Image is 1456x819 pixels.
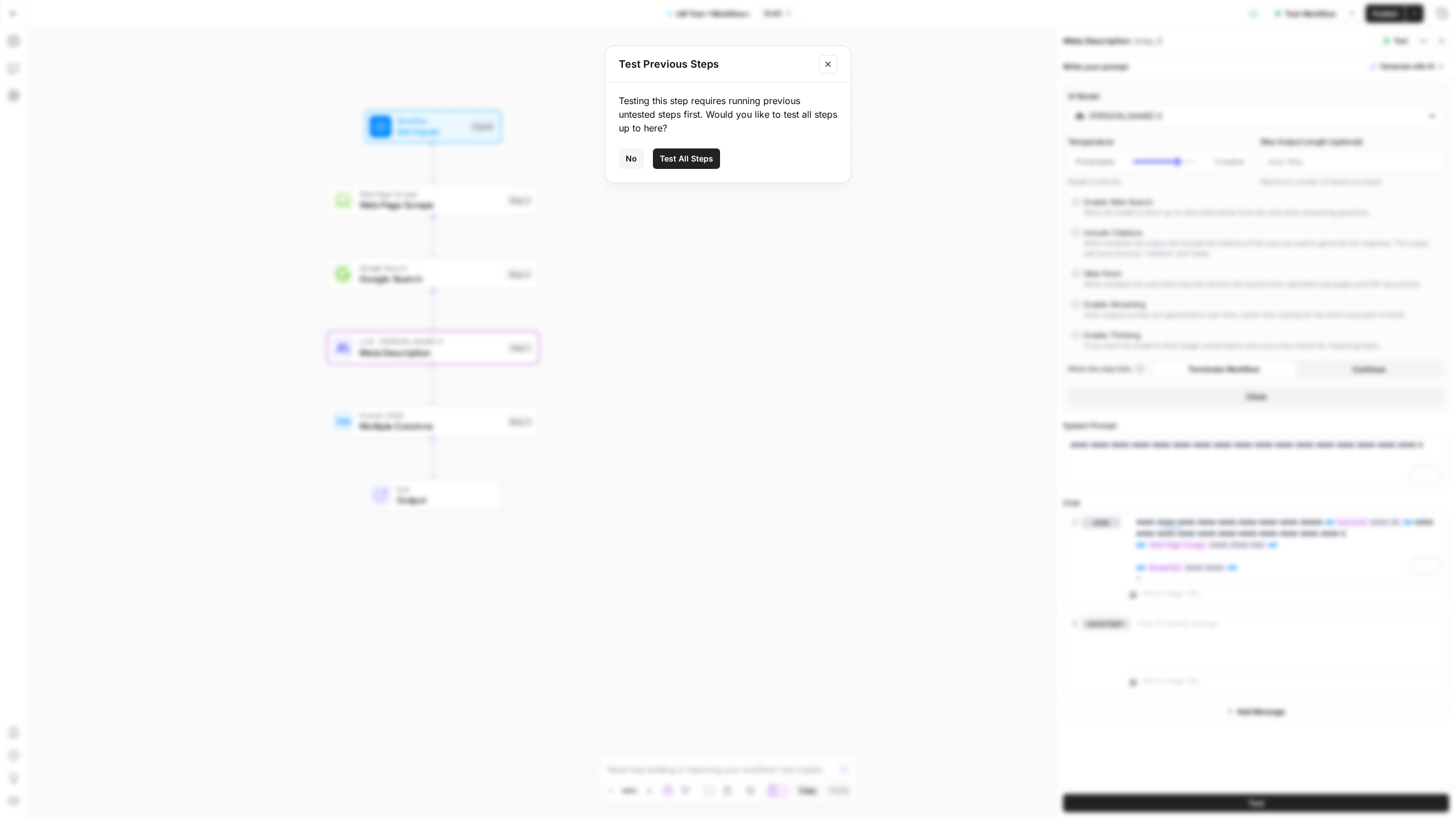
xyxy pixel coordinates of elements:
[626,153,637,164] span: No
[619,94,837,135] div: Testing this step requires running previous untested steps first. Would you like to test all step...
[660,153,713,164] span: Test All Steps
[819,55,837,73] button: Close modal
[653,148,720,169] button: Test All Steps
[619,148,644,169] button: No
[619,56,812,72] h2: Test Previous Steps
